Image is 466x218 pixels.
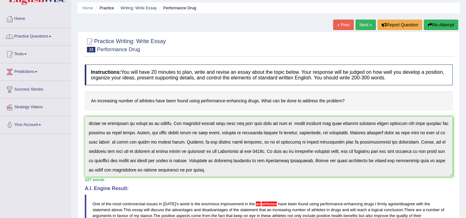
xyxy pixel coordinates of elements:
a: Writing: Write Essay [120,6,157,10]
span: positive [317,213,330,218]
span: enormous [201,202,219,206]
span: logical [371,207,383,212]
span: the [233,207,239,212]
span: athletes [311,207,326,212]
h4: You will have 20 minutes to plan, write and revise an essay about the topic below. Your response ... [85,65,453,85]
span: issues [147,202,158,206]
span: is [191,202,193,206]
span: conclusion [384,207,403,212]
b: Instructions: [91,69,121,75]
span: reach [357,207,367,212]
span: come [191,213,201,218]
li: Performance Drug [158,5,196,11]
span: are [416,207,422,212]
small: Performance Drug [97,47,140,52]
span: found [298,202,308,206]
a: Tests [0,46,71,61]
span: also [365,213,373,218]
span: on [244,213,248,218]
span: been [288,202,297,206]
span: of [441,207,444,212]
span: This [124,207,131,212]
h4: A.I. Engine Result: [85,186,453,191]
span: controversial [122,202,145,206]
span: in [113,213,116,218]
span: drugs [364,202,374,206]
span: and [194,207,201,212]
span: keep [234,213,242,218]
button: Report Question [378,20,422,30]
span: have [278,202,287,206]
span: not [287,213,293,218]
span: the [390,213,395,218]
span: The plural noun “athletes” cannot be used with the article “an”. Did you mean “an athlete” or “at... [256,202,260,206]
span: The plural noun “athletes” cannot be used with the article “an”. Did you mean “an athlete” or “at... [262,202,277,206]
span: of [409,213,413,218]
span: enhancing [344,202,363,206]
span: that [226,213,233,218]
a: « Prev [333,20,354,30]
h4: An increasing number of athletes have been found using performance-enhancing drugs. What can be d... [85,91,453,110]
span: 13 [87,47,95,52]
span: include [303,213,315,218]
span: [DATE] [163,202,176,206]
span: essay [132,207,143,212]
h2: Practice Writing: Write Essay [85,37,166,52]
span: favour [117,213,128,218]
span: number [292,207,306,212]
button: Re-Attempt [424,20,458,30]
span: these [261,213,271,218]
span: number [426,207,440,212]
span: health [331,213,342,218]
span: Possible typo: you repeated a whitespace (did you mean: ) [260,213,261,218]
span: positive [161,213,175,218]
span: increasing [273,207,291,212]
span: of [129,213,133,218]
span: in [327,207,330,212]
a: Your Account [0,116,71,132]
span: statement [93,207,110,212]
span: their [414,213,421,218]
span: quality [396,213,408,218]
span: an [267,207,271,212]
span: the [195,202,200,206]
a: Next » [355,20,376,30]
span: world [180,202,189,206]
span: from [202,213,210,218]
span: in [257,213,260,218]
a: Home [82,6,93,10]
span: improve [374,213,388,218]
span: firmly [378,202,387,206]
span: stance [140,213,152,218]
a: Practice Questions [0,28,71,43]
div: 227 words [85,177,453,183]
span: of [229,207,233,212]
span: the [106,202,111,206]
span: of [101,202,105,206]
span: of [307,207,310,212]
span: and [342,207,349,212]
span: s [177,202,179,206]
span: arguments [93,213,111,218]
span: with [416,202,423,206]
span: benefits [343,213,358,218]
span: I [375,202,376,206]
span: a [423,207,425,212]
span: advantages [172,207,193,212]
span: but [359,213,364,218]
span: the [211,213,217,218]
span: eye [249,213,256,218]
span: my [134,213,139,218]
span: drugs [331,207,341,212]
span: will [144,207,150,212]
span: in [159,202,162,206]
span: performance [320,202,343,206]
span: statement [240,207,258,212]
span: the [165,207,171,212]
li: Practice [94,5,114,11]
span: The [153,213,160,218]
span: in [245,202,248,206]
span: disadvantages [202,207,228,212]
span: improvement [220,202,244,206]
span: will [350,207,355,212]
